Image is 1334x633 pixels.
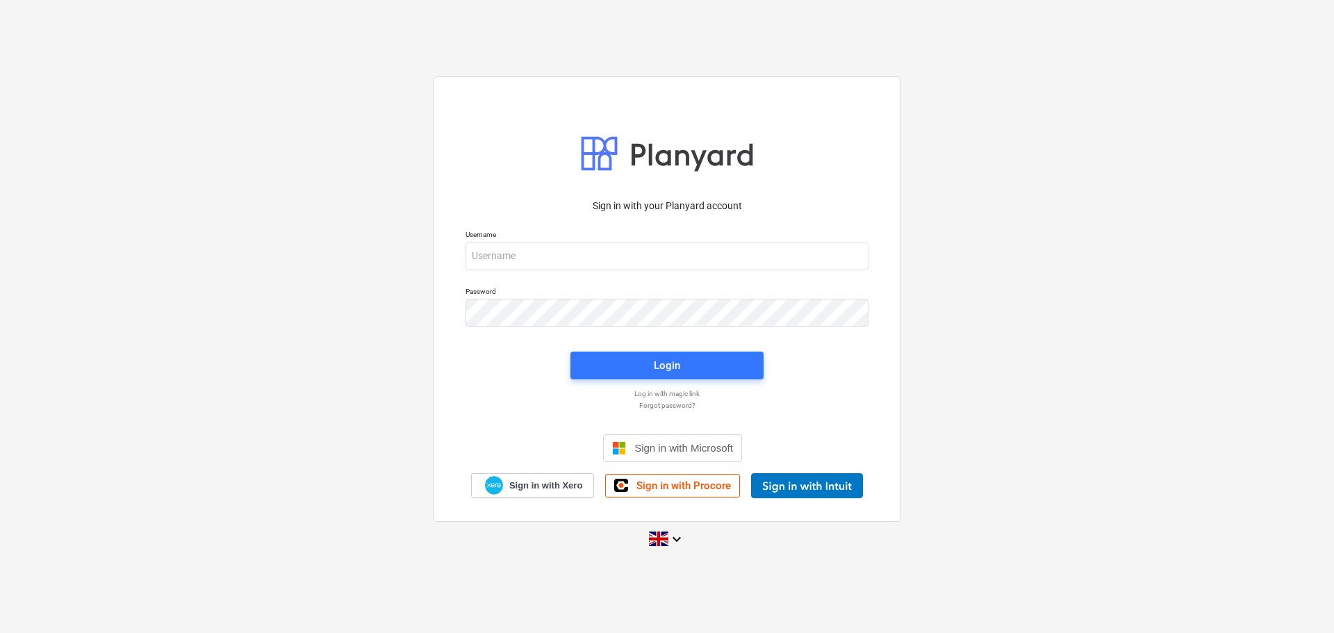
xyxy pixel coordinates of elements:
img: Xero logo [485,476,503,495]
div: Login [654,356,680,375]
a: Forgot password? [459,401,875,410]
p: Password [466,287,868,299]
p: Username [466,230,868,242]
span: Sign in with Microsoft [634,442,733,454]
input: Username [466,242,868,270]
span: Sign in with Xero [509,479,582,492]
i: keyboard_arrow_down [668,531,685,548]
a: Log in with magic link [459,389,875,398]
span: Sign in with Procore [636,479,731,492]
img: Microsoft logo [612,441,626,455]
p: Sign in with your Planyard account [466,199,868,213]
a: Sign in with Procore [605,474,740,498]
a: Sign in with Xero [471,473,595,498]
button: Login [570,352,764,379]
